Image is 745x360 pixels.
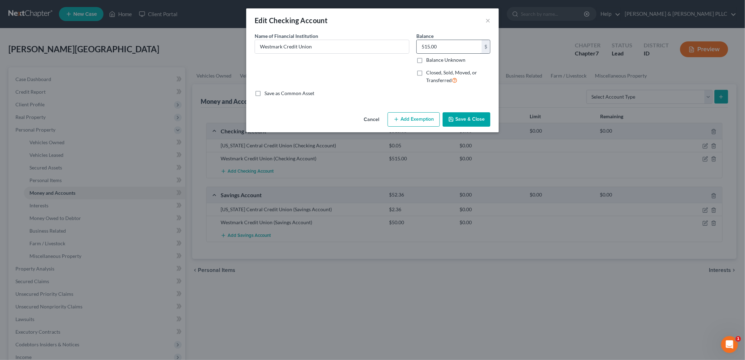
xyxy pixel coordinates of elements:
[485,16,490,25] button: ×
[264,90,314,97] label: Save as Common Asset
[736,336,741,342] span: 1
[417,40,482,53] input: 0.00
[443,112,490,127] button: Save & Close
[426,69,477,83] span: Closed, Sold, Moved, or Transferred
[255,33,318,39] span: Name of Financial Institution
[482,40,490,53] div: $
[416,32,434,40] label: Balance
[721,336,738,353] iframe: Intercom live chat
[255,15,328,25] div: Edit Checking Account
[388,112,440,127] button: Add Exemption
[255,40,409,53] input: Enter name...
[426,56,465,64] label: Balance Unknown
[358,113,385,127] button: Cancel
